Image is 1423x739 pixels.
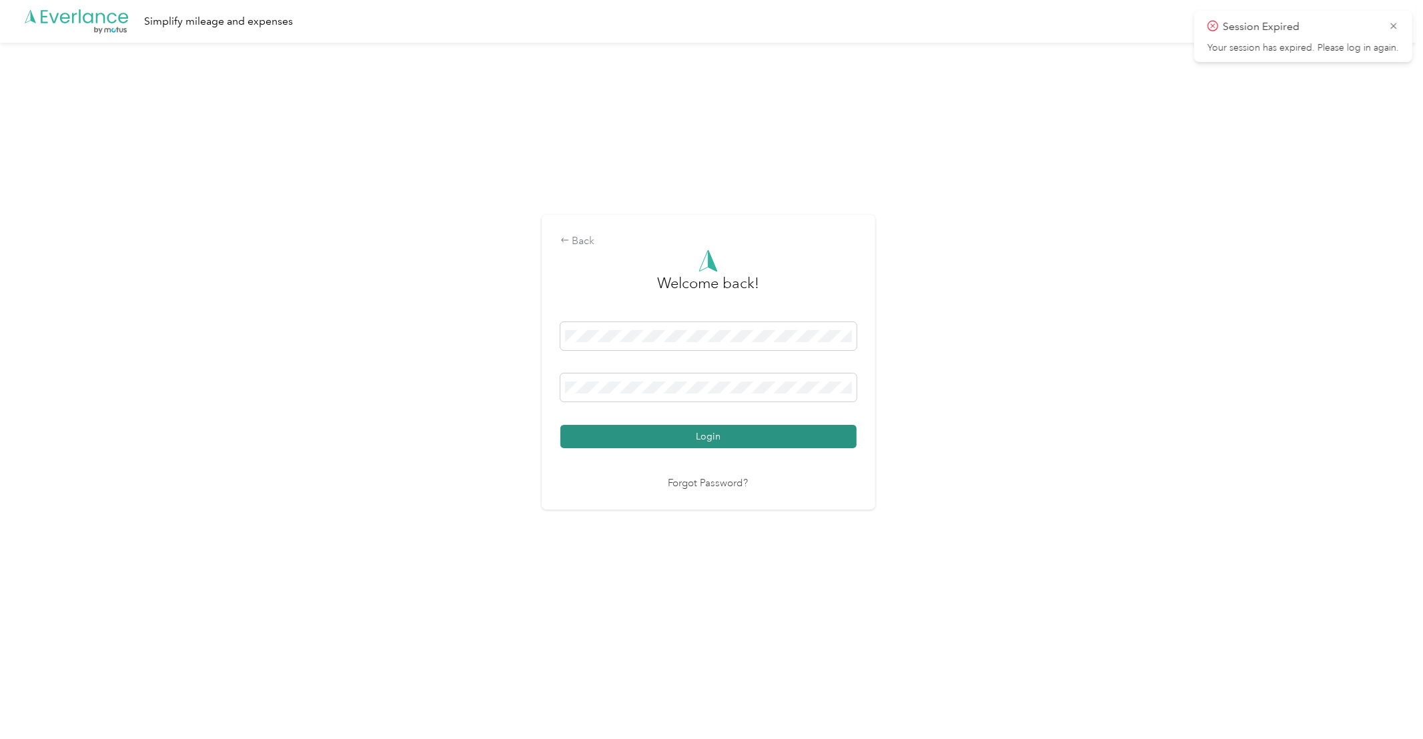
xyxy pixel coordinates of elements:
[668,476,749,492] a: Forgot Password?
[560,425,857,448] button: Login
[1223,19,1379,35] p: Session Expired
[560,233,857,249] div: Back
[144,13,293,30] div: Simplify mileage and expenses
[1208,42,1399,54] p: Your session has expired. Please log in again.
[657,272,759,308] h3: greeting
